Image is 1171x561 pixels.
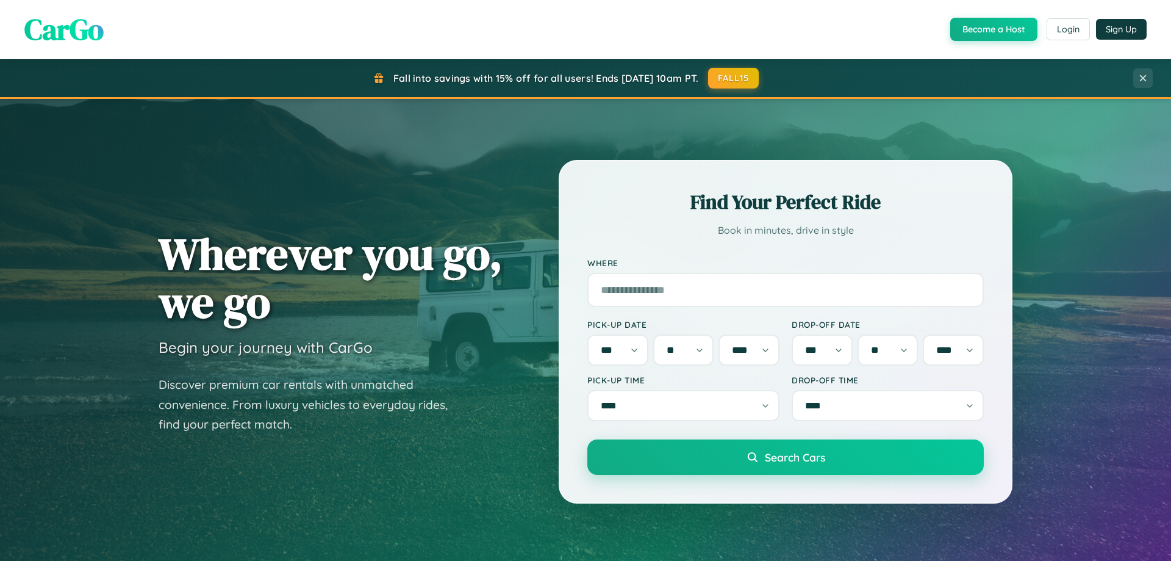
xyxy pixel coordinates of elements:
p: Book in minutes, drive in style [587,222,984,239]
button: Become a Host [950,18,1037,41]
label: Drop-off Date [792,319,984,330]
h2: Find Your Perfect Ride [587,189,984,215]
button: Search Cars [587,440,984,475]
span: CarGo [24,9,104,49]
h3: Begin your journey with CarGo [159,338,373,357]
label: Where [587,258,984,268]
h1: Wherever you go, we go [159,230,503,326]
button: Sign Up [1096,19,1147,40]
p: Discover premium car rentals with unmatched convenience. From luxury vehicles to everyday rides, ... [159,375,464,435]
button: Login [1047,18,1090,40]
label: Pick-up Time [587,375,779,385]
span: Fall into savings with 15% off for all users! Ends [DATE] 10am PT. [393,72,699,84]
label: Pick-up Date [587,319,779,330]
label: Drop-off Time [792,375,984,385]
button: FALL15 [708,68,759,89]
span: Search Cars [765,451,825,464]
